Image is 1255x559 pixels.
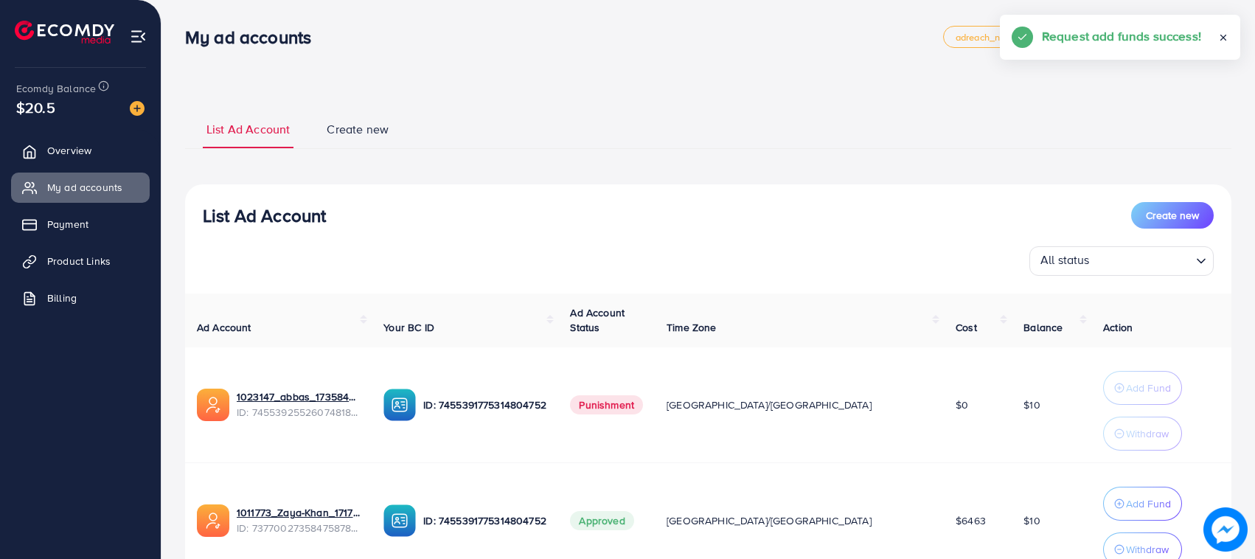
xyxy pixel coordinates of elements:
[237,389,360,404] a: 1023147_abbas_1735843853887
[11,209,150,239] a: Payment
[197,504,229,537] img: ic-ads-acc.e4c84228.svg
[47,180,122,195] span: My ad accounts
[237,505,360,535] div: <span class='underline'>1011773_Zaya-Khan_1717592302951</span></br>7377002735847587841
[423,396,546,414] p: ID: 7455391775314804752
[956,320,977,335] span: Cost
[570,305,625,335] span: Ad Account Status
[1146,208,1199,223] span: Create new
[1203,507,1248,552] img: image
[237,505,360,520] a: 1011773_Zaya-Khan_1717592302951
[1126,495,1171,513] p: Add Fund
[16,81,96,96] span: Ecomdy Balance
[1103,487,1182,521] button: Add Fund
[1103,417,1182,451] button: Withdraw
[130,101,145,116] img: image
[11,136,150,165] a: Overview
[383,389,416,421] img: ic-ba-acc.ded83a64.svg
[1042,27,1201,46] h5: Request add funds success!
[943,26,1067,48] a: adreach_new_package
[327,121,389,138] span: Create new
[1126,425,1169,442] p: Withdraw
[16,97,55,118] span: $20.5
[47,217,88,232] span: Payment
[203,205,326,226] h3: List Ad Account
[206,121,290,138] span: List Ad Account
[383,504,416,537] img: ic-ba-acc.ded83a64.svg
[1103,320,1133,335] span: Action
[1023,397,1040,412] span: $10
[383,320,434,335] span: Your BC ID
[1023,320,1063,335] span: Balance
[11,283,150,313] a: Billing
[667,320,716,335] span: Time Zone
[667,513,872,528] span: [GEOGRAPHIC_DATA]/[GEOGRAPHIC_DATA]
[237,405,360,420] span: ID: 7455392552607481857
[1037,249,1093,272] span: All status
[237,521,360,535] span: ID: 7377002735847587841
[237,389,360,420] div: <span class='underline'>1023147_abbas_1735843853887</span></br>7455392552607481857
[185,27,323,48] h3: My ad accounts
[570,395,643,414] span: Punishment
[47,254,111,268] span: Product Links
[1029,246,1214,276] div: Search for option
[11,173,150,202] a: My ad accounts
[47,143,91,158] span: Overview
[956,397,968,412] span: $0
[956,32,1054,42] span: adreach_new_package
[197,320,251,335] span: Ad Account
[130,28,147,45] img: menu
[1103,371,1182,405] button: Add Fund
[1131,202,1214,229] button: Create new
[667,397,872,412] span: [GEOGRAPHIC_DATA]/[GEOGRAPHIC_DATA]
[956,513,986,528] span: $6463
[1094,249,1190,272] input: Search for option
[197,389,229,421] img: ic-ads-acc.e4c84228.svg
[423,512,546,530] p: ID: 7455391775314804752
[1126,379,1171,397] p: Add Fund
[1126,541,1169,558] p: Withdraw
[47,291,77,305] span: Billing
[11,246,150,276] a: Product Links
[15,21,114,44] img: logo
[1023,513,1040,528] span: $10
[570,511,633,530] span: Approved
